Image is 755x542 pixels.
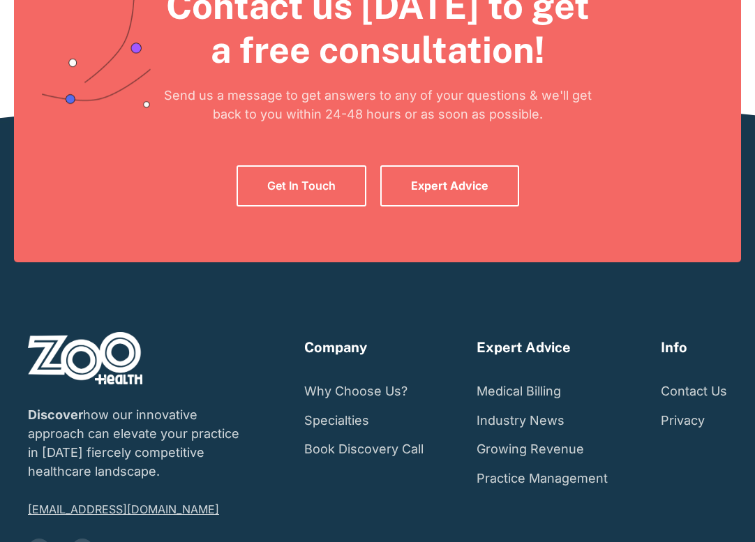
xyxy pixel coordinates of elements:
a: Industry News [477,406,565,435]
a: Practice Management [477,464,608,493]
a: Growing Revenue [477,435,584,464]
p: how our innovative approach can elevate your practice in [DATE] fiercely competitive healthcare l... [28,405,252,481]
a: Why Choose Us? [304,377,408,406]
p: Send us a message to get answers to any of your questions & we'll get back to you within 24-48 ho... [159,86,595,123]
h6: Company [304,339,367,356]
a: Book Discovery Call [304,435,424,464]
h6: Info [661,339,687,356]
a: Contact Us [661,377,727,406]
a: Medical Billing [477,377,561,406]
a: Expert Advice [380,165,519,206]
a: Specialties [304,406,369,435]
a: Privacy [661,406,705,435]
a: [EMAIL_ADDRESS][DOMAIN_NAME] [28,502,219,517]
strong: Discover [28,407,83,422]
h6: Expert Advice [477,339,571,356]
a: Get In Touch [237,165,366,206]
